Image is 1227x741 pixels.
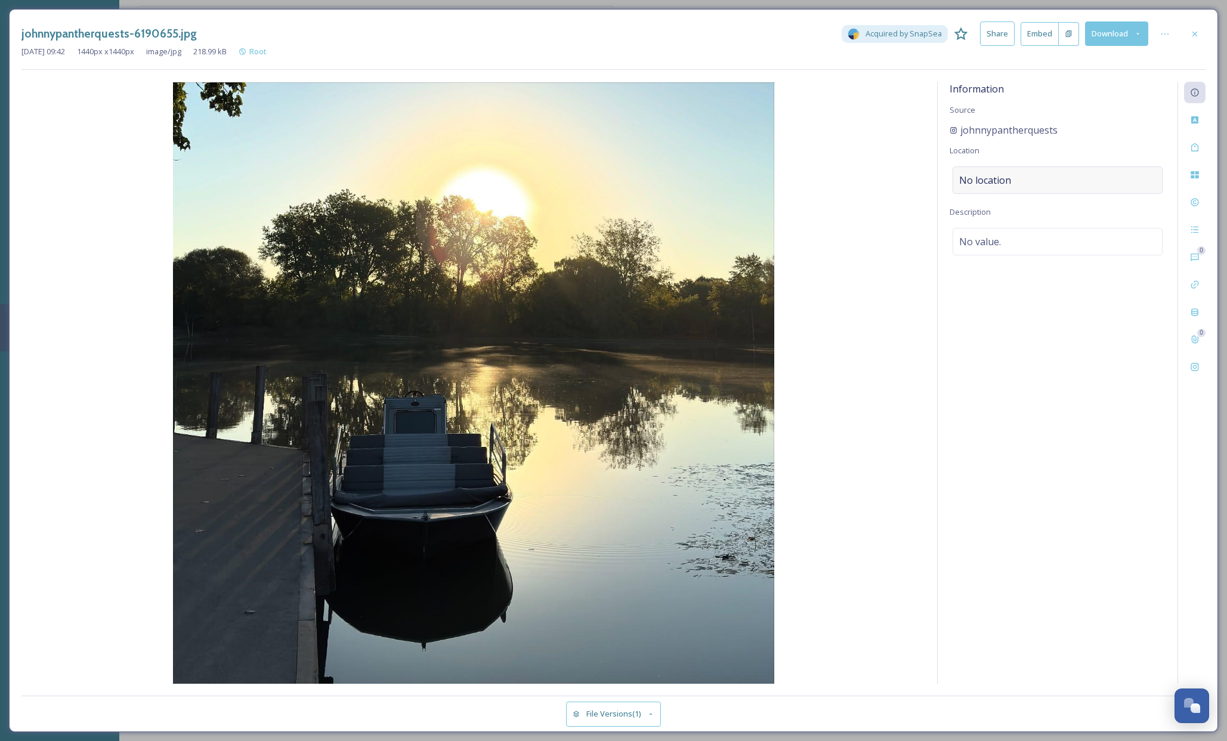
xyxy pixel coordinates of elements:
button: File Versions(1) [566,702,662,726]
button: Download [1085,21,1148,46]
button: Open Chat [1175,688,1209,723]
span: image/jpg [146,46,181,57]
span: Source [950,104,975,115]
span: johnnypantherquests [960,123,1058,137]
div: 0 [1197,246,1206,255]
span: Description [950,206,991,217]
span: 218.99 kB [193,46,227,57]
button: Embed [1021,22,1059,46]
span: Information [950,82,1004,95]
span: No value. [959,234,1001,249]
span: Acquired by SnapSea [866,28,942,39]
span: [DATE] 09:42 [21,46,65,57]
img: johnnypantherquests-6190655.jpg [21,82,925,684]
img: snapsea-logo.png [848,28,860,40]
span: 1440 px x 1440 px [77,46,134,57]
span: Root [249,46,267,57]
a: johnnypantherquests [950,123,1058,137]
div: 0 [1197,329,1206,337]
span: No location [959,173,1011,187]
span: Location [950,145,979,156]
button: Share [980,21,1015,46]
h3: johnnypantherquests-6190655.jpg [21,25,197,42]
